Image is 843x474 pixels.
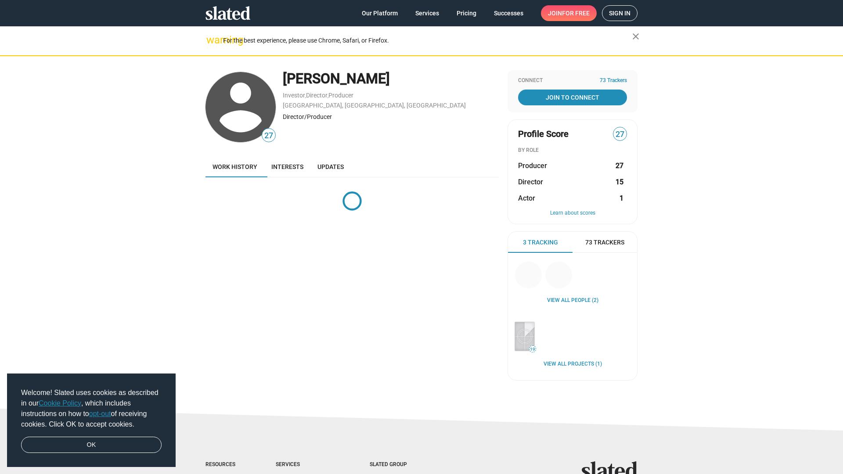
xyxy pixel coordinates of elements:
a: dismiss cookie message [21,437,162,453]
a: Director [306,92,328,99]
div: cookieconsent [7,373,176,467]
div: BY ROLE [518,147,627,154]
a: Joinfor free [541,5,597,21]
div: Resources [205,461,241,468]
a: Our Platform [355,5,405,21]
a: Investor [283,92,305,99]
div: For the best experience, please use Chrome, Safari, or Firefox. [223,35,632,47]
span: Sign in [609,6,630,21]
mat-icon: warning [206,35,217,45]
span: Updates [317,163,344,170]
a: Join To Connect [518,90,627,105]
a: View all People (2) [547,297,598,304]
a: [GEOGRAPHIC_DATA], [GEOGRAPHIC_DATA], [GEOGRAPHIC_DATA] [283,102,466,109]
a: Work history [205,156,264,177]
span: , [305,93,306,98]
strong: 15 [616,177,623,187]
span: Successes [494,5,523,21]
span: 27 [613,129,627,140]
mat-icon: close [630,31,641,42]
span: Interests [271,163,303,170]
a: Sign in [602,5,638,21]
div: Services [276,461,335,468]
a: Updates [310,156,351,177]
span: Services [415,5,439,21]
span: 73 Trackers [585,238,624,247]
span: Welcome! Slated uses cookies as described in our , which includes instructions on how to of recei... [21,388,162,430]
strong: 1 [620,194,623,203]
span: Our Platform [362,5,398,21]
span: Join To Connect [520,90,625,105]
span: for free [562,5,590,21]
span: Pricing [457,5,476,21]
a: Services [408,5,446,21]
strong: 27 [616,161,623,170]
div: [PERSON_NAME] [283,69,499,88]
span: 19 [530,347,536,352]
div: Connect [518,77,627,84]
a: Successes [487,5,530,21]
a: Pricing [450,5,483,21]
span: , [328,93,328,98]
div: Slated Group [370,461,429,468]
span: Profile Score [518,128,569,140]
a: Cookie Policy [39,399,81,407]
span: 73 Trackers [600,77,627,84]
a: opt-out [89,410,111,417]
a: View all Projects (1) [544,361,602,368]
span: Join [548,5,590,21]
span: 27 [262,130,275,142]
a: Interests [264,156,310,177]
a: Producer [328,92,353,99]
span: Producer [518,161,547,170]
span: Director [518,177,543,187]
button: Learn about scores [518,210,627,217]
span: Work history [213,163,257,170]
span: 3 Tracking [523,238,558,247]
div: Director/Producer [283,113,499,121]
span: Actor [518,194,535,203]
